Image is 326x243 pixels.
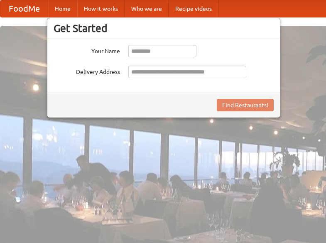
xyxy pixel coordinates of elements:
[54,45,120,55] label: Your Name
[77,0,125,17] a: How it works
[217,99,274,111] button: Find Restaurants!
[0,0,48,17] a: FoodMe
[54,66,120,76] label: Delivery Address
[169,0,218,17] a: Recipe videos
[48,0,77,17] a: Home
[54,22,274,34] h3: Get Started
[125,0,169,17] a: Who we are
